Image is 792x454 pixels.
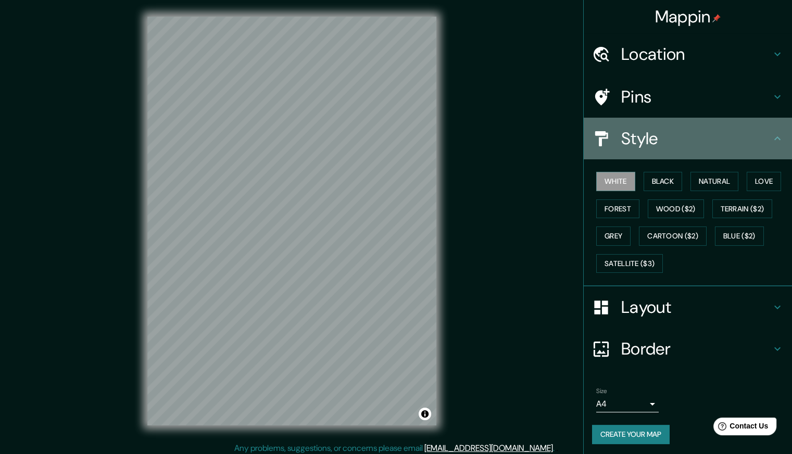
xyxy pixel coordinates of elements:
[584,286,792,328] div: Layout
[596,199,639,219] button: Forest
[584,328,792,370] div: Border
[584,76,792,118] div: Pins
[690,172,738,191] button: Natural
[621,86,771,107] h4: Pins
[648,199,704,219] button: Wood ($2)
[424,443,553,453] a: [EMAIL_ADDRESS][DOMAIN_NAME]
[621,128,771,149] h4: Style
[644,172,683,191] button: Black
[621,338,771,359] h4: Border
[712,14,721,22] img: pin-icon.png
[419,408,431,420] button: Toggle attribution
[592,425,670,444] button: Create your map
[621,297,771,318] h4: Layout
[655,6,721,27] h4: Mappin
[621,44,771,65] h4: Location
[699,413,781,443] iframe: Help widget launcher
[596,172,635,191] button: White
[596,226,631,246] button: Grey
[596,396,659,412] div: A4
[596,254,663,273] button: Satellite ($3)
[584,33,792,75] div: Location
[584,118,792,159] div: Style
[639,226,707,246] button: Cartoon ($2)
[596,387,607,396] label: Size
[712,199,773,219] button: Terrain ($2)
[715,226,764,246] button: Blue ($2)
[147,17,436,425] canvas: Map
[747,172,781,191] button: Love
